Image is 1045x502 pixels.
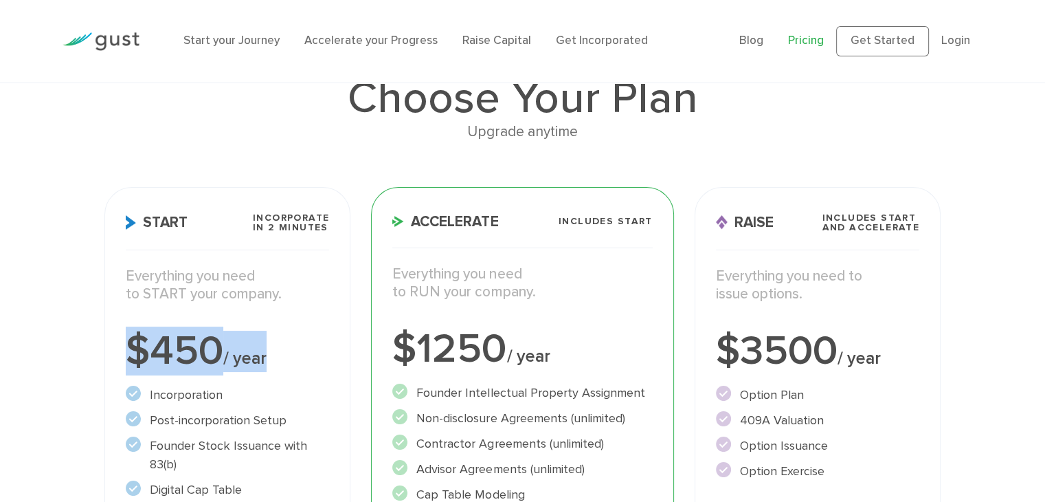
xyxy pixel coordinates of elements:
a: Blog [739,34,763,47]
a: Pricing [788,34,824,47]
a: Get Started [836,26,929,56]
p: Everything you need to START your company. [126,268,330,304]
a: Login [941,34,970,47]
li: Founder Intellectual Property Assignment [392,384,652,402]
span: Includes START and ACCELERATE [822,213,919,232]
li: Contractor Agreements (unlimited) [392,435,652,453]
a: Start your Journey [183,34,280,47]
span: Incorporate in 2 Minutes [253,213,329,232]
a: Raise Capital [462,34,531,47]
h1: Choose Your Plan [104,76,941,120]
span: / year [506,346,550,367]
div: $1250 [392,329,652,370]
span: Includes START [559,217,653,226]
p: Everything you need to issue options. [716,268,920,304]
li: Option Exercise [716,462,920,481]
li: Incorporation [126,386,330,404]
li: Digital Cap Table [126,481,330,499]
div: $450 [126,331,330,372]
li: Option Plan [716,386,920,404]
li: Advisor Agreements (unlimited) [392,460,652,479]
img: Raise Icon [716,215,728,230]
img: Gust Logo [63,32,139,51]
div: $3500 [716,331,920,372]
img: Start Icon X2 [126,215,136,230]
a: Accelerate your Progress [304,34,438,47]
a: Get Incorporated [556,34,648,47]
span: Raise [716,215,774,230]
p: Everything you need to RUN your company. [392,265,652,302]
span: Start [126,215,188,230]
span: / year [223,348,267,369]
span: Accelerate [392,215,498,229]
li: Option Issuance [716,437,920,455]
li: 409A Valuation [716,411,920,430]
li: Post-incorporation Setup [126,411,330,430]
img: Accelerate Icon [392,216,404,227]
li: Founder Stock Issuance with 83(b) [126,437,330,474]
span: / year [838,348,881,369]
div: Upgrade anytime [104,120,941,144]
li: Non-disclosure Agreements (unlimited) [392,409,652,428]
